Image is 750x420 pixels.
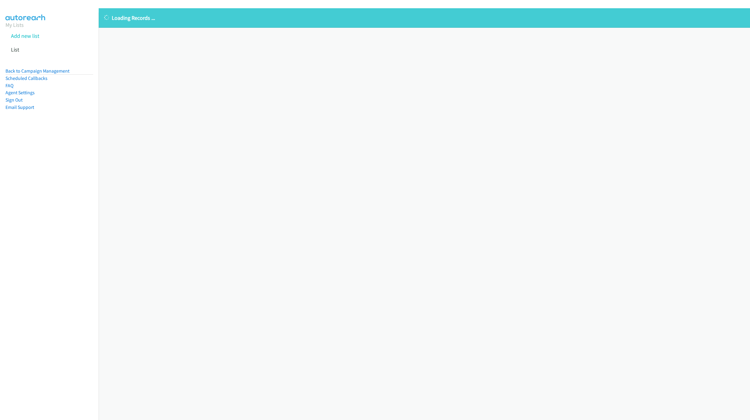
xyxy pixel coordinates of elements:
a: Add new list [11,32,39,39]
a: FAQ [5,83,13,88]
p: Loading Records ... [104,14,745,22]
a: Agent Settings [5,90,35,95]
a: Scheduled Callbacks [5,75,48,81]
a: Email Support [5,104,34,110]
a: Sign Out [5,97,23,103]
a: Back to Campaign Management [5,68,69,74]
a: My Lists [5,21,24,28]
a: List [11,46,19,53]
